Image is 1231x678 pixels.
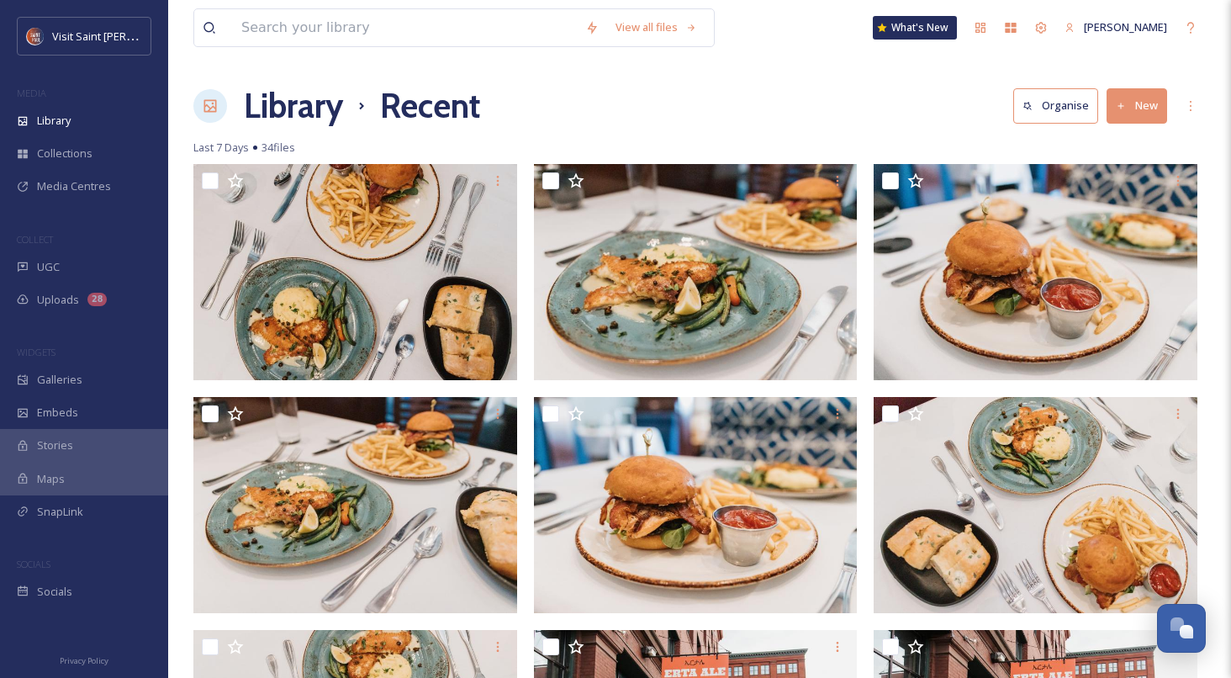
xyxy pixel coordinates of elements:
[87,293,107,306] div: 28
[193,164,517,380] img: Kincaids_Credit_VisitSaintPaul (6).jpg
[60,655,108,666] span: Privacy Policy
[534,164,858,380] img: Kincaids_Credit_VisitSaintPaul (5).jpg
[60,649,108,670] a: Privacy Policy
[380,81,480,131] h1: Recent
[244,81,343,131] a: Library
[1107,88,1167,123] button: New
[17,346,55,358] span: WIDGETS
[37,504,83,520] span: SnapLink
[37,292,79,308] span: Uploads
[607,11,705,44] a: View all files
[262,140,295,156] span: 34 file s
[37,113,71,129] span: Library
[27,28,44,45] img: Visit%20Saint%20Paul%20Updated%20Profile%20Image.jpg
[1084,19,1167,34] span: [PERSON_NAME]
[37,405,78,421] span: Embeds
[52,28,187,44] span: Visit Saint [PERSON_NAME]
[37,259,60,275] span: UGC
[37,584,72,600] span: Socials
[37,146,92,162] span: Collections
[37,178,111,194] span: Media Centres
[37,471,65,487] span: Maps
[37,372,82,388] span: Galleries
[1157,604,1206,653] button: Open Chat
[17,233,53,246] span: COLLECT
[193,140,249,156] span: Last 7 Days
[193,397,517,613] img: Kincaids_Credit_VisitSaintPaul (3).jpg
[873,16,957,40] a: What's New
[1056,11,1176,44] a: [PERSON_NAME]
[17,558,50,570] span: SOCIALS
[534,397,858,613] img: Kincaids_Credit_VisitSaintPaul (2).jpg
[874,397,1197,613] img: Kincaids_Credit_VisitSaintPaul (1).jpg
[233,9,577,46] input: Search your library
[874,164,1197,380] img: Kincaids_Credit_VisitSaintPaul (4).jpg
[1013,88,1098,123] button: Organise
[17,87,46,99] span: MEDIA
[37,437,73,453] span: Stories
